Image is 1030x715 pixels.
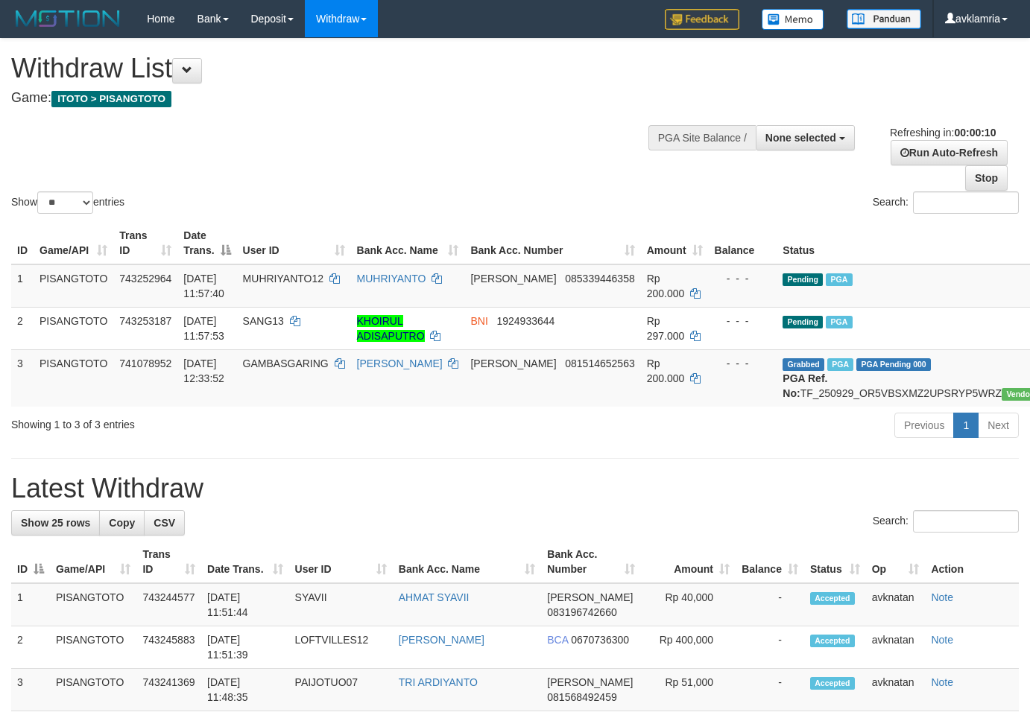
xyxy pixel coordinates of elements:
[736,669,804,711] td: -
[289,669,393,711] td: PAIJOTUO07
[715,356,771,371] div: - - -
[113,222,177,264] th: Trans ID: activate to sort column ascending
[399,634,484,646] a: [PERSON_NAME]
[931,676,953,688] a: Note
[136,583,201,626] td: 743244577
[289,583,393,626] td: SYAVII
[715,314,771,328] div: - - -
[470,357,556,369] span: [PERSON_NAME]
[289,626,393,669] td: LOFTVILLES12
[827,358,853,371] span: Marked by avkdimas
[21,517,90,529] span: Show 25 rows
[34,307,113,349] td: PISANGTOTO
[154,517,175,529] span: CSV
[736,626,804,669] td: -
[399,676,478,688] a: TRI ARDIYANTO
[541,541,641,583] th: Bank Acc. Number: activate to sort column ascending
[866,669,926,711] td: avknatan
[470,273,556,285] span: [PERSON_NAME]
[11,222,34,264] th: ID
[496,315,555,327] span: Copy 1924933644 to clipboard
[856,358,931,371] span: PGA Pending
[565,357,634,369] span: Copy 081514652563 to clipboard
[11,411,418,432] div: Showing 1 to 3 of 3 entries
[11,91,672,106] h4: Game:
[891,140,1008,165] a: Run Auto-Refresh
[783,372,827,399] b: PGA Ref. No:
[641,669,736,711] td: Rp 51,000
[547,606,616,618] span: Copy 083196742660 to clipboard
[783,316,823,328] span: Pending
[136,626,201,669] td: 743245883
[11,583,50,626] td: 1
[11,669,50,711] td: 3
[50,626,136,669] td: PISANGTOTO
[931,634,953,646] a: Note
[913,510,1019,533] input: Search:
[736,541,804,583] th: Balance: activate to sort column ascending
[243,315,284,327] span: SANG13
[11,349,34,407] td: 3
[11,191,124,214] label: Show entries
[243,357,329,369] span: GAMBASGARING
[50,583,136,626] td: PISANGTOTO
[873,191,1019,214] label: Search:
[847,9,921,29] img: panduan.png
[765,132,836,144] span: None selected
[11,510,100,536] a: Show 25 rows
[201,669,289,711] td: [DATE] 11:48:35
[931,591,953,603] a: Note
[913,191,1019,214] input: Search:
[665,9,739,30] img: Feedback.jpg
[890,127,996,139] span: Refreshing in:
[357,315,425,342] a: KHOIRUL ADISAPUTRO
[37,191,93,214] select: Showentries
[34,349,113,407] td: PISANGTOTO
[399,591,470,603] a: AHMAT SYAVII
[978,413,1019,438] a: Next
[736,583,804,626] td: -
[11,7,124,30] img: MOTION_logo.png
[647,357,685,384] span: Rp 200.000
[810,635,855,647] span: Accepted
[641,541,736,583] th: Amount: activate to sort column ascending
[99,510,145,536] a: Copy
[289,541,393,583] th: User ID: activate to sort column ascending
[470,315,487,327] span: BNI
[826,316,852,328] span: Marked by avknatan
[109,517,135,529] span: Copy
[11,626,50,669] td: 2
[11,54,672,83] h1: Withdraw List
[547,691,616,703] span: Copy 081568492459 to clipboard
[34,264,113,308] td: PISANGTOTO
[50,541,136,583] th: Game/API: activate to sort column ascending
[11,474,1019,503] h1: Latest Withdraw
[357,273,426,285] a: MUHRIYANTO
[953,413,979,438] a: 1
[547,634,568,646] span: BCA
[393,541,542,583] th: Bank Acc. Name: activate to sort column ascending
[866,541,926,583] th: Op: activate to sort column ascending
[34,222,113,264] th: Game/API: activate to sort column ascending
[715,271,771,286] div: - - -
[119,357,171,369] span: 741078952
[648,125,756,150] div: PGA Site Balance /
[11,264,34,308] td: 1
[183,357,224,384] span: [DATE] 12:33:52
[826,273,852,286] span: Marked by avknatan
[894,413,954,438] a: Previous
[177,222,236,264] th: Date Trans.: activate to sort column descending
[756,125,855,150] button: None selected
[119,273,171,285] span: 743252964
[709,222,777,264] th: Balance
[351,222,465,264] th: Bank Acc. Name: activate to sort column ascending
[201,626,289,669] td: [DATE] 11:51:39
[810,592,855,605] span: Accepted
[119,315,171,327] span: 743253187
[641,583,736,626] td: Rp 40,000
[954,127,996,139] strong: 00:00:10
[571,634,629,646] span: Copy 0670736300 to clipboard
[873,510,1019,533] label: Search:
[136,669,201,711] td: 743241369
[647,315,685,342] span: Rp 297.000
